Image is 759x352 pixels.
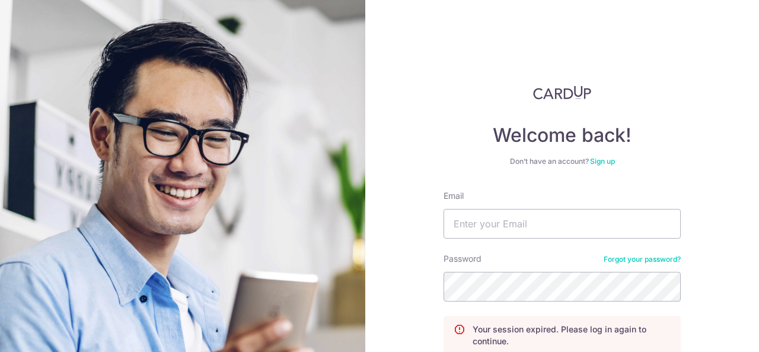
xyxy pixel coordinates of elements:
[604,255,681,264] a: Forgot your password?
[590,157,615,166] a: Sign up
[533,85,591,100] img: CardUp Logo
[473,324,671,347] p: Your session expired. Please log in again to continue.
[444,253,481,265] label: Password
[444,209,681,239] input: Enter your Email
[444,123,681,147] h4: Welcome back!
[444,157,681,166] div: Don’t have an account?
[444,190,464,202] label: Email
